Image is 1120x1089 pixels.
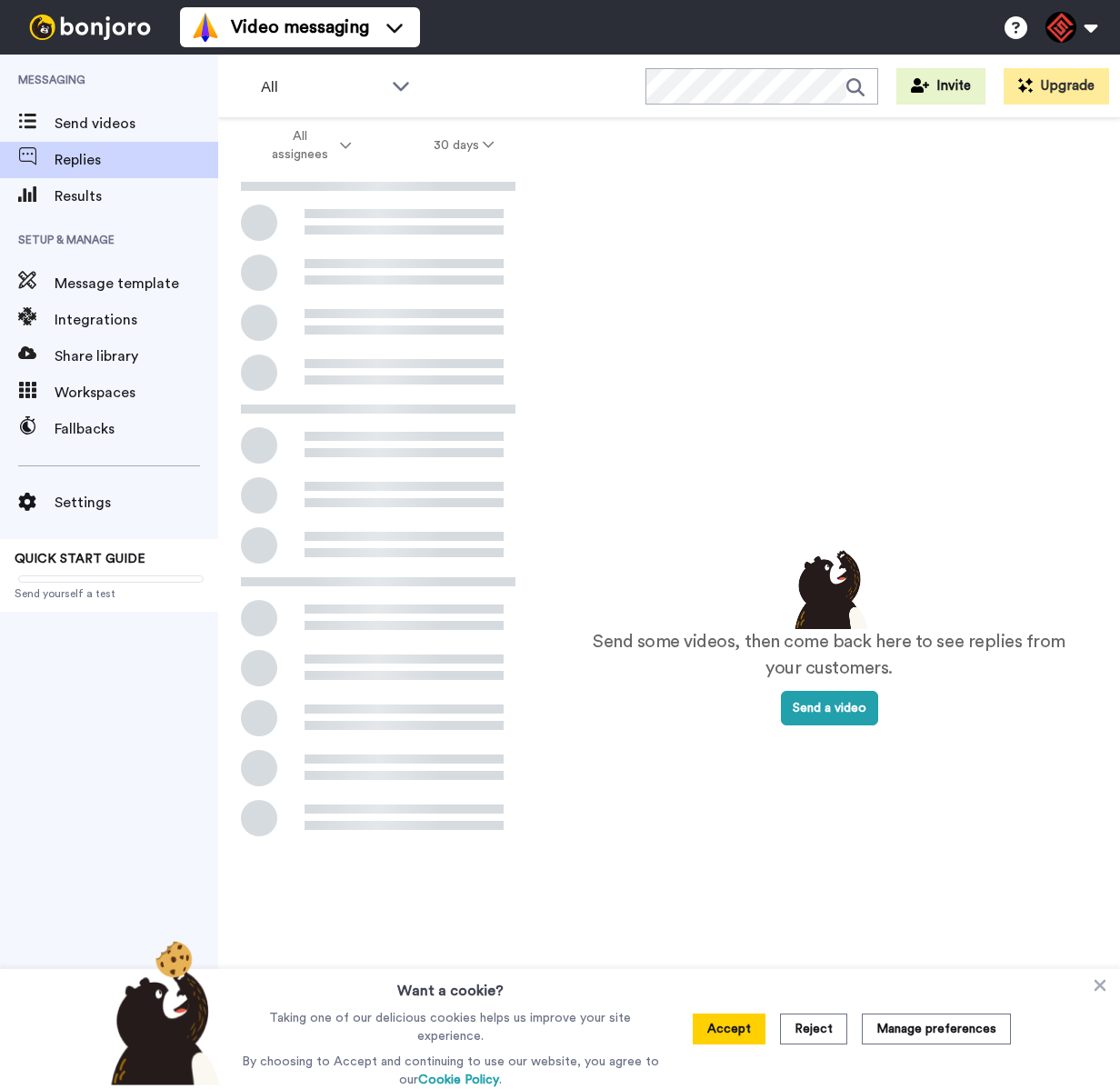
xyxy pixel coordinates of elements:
p: Send some videos, then come back here to see replies from your customers. [575,629,1084,681]
span: Message template [55,273,218,295]
button: 30 days [393,129,535,162]
button: Send a video [781,691,878,725]
span: All [261,76,383,98]
button: Accept [693,1014,765,1044]
span: Share library [55,345,218,367]
a: Cookie Policy [418,1074,499,1086]
span: Integrations [55,309,218,331]
button: Invite [896,68,985,105]
span: Workspaces [55,382,218,404]
img: bear-with-cookie.png [95,940,229,1085]
h3: Want a cookie? [397,969,504,1002]
img: results-emptystates.png [784,545,875,629]
span: Video messaging [231,15,369,40]
span: QUICK START GUIDE [15,553,145,565]
img: vm-color.svg [191,13,220,42]
span: Send videos [55,113,218,135]
button: All assignees [222,120,393,171]
button: Reject [780,1014,847,1044]
span: Settings [55,492,218,514]
span: Results [55,185,218,207]
span: All assignees [263,127,336,164]
img: bj-logo-header-white.svg [22,15,158,40]
span: Fallbacks [55,418,218,440]
button: Manage preferences [862,1014,1011,1044]
p: By choosing to Accept and continuing to use our website, you agree to our . [237,1053,664,1089]
p: Taking one of our delicious cookies helps us improve your site experience. [237,1009,664,1045]
span: Replies [55,149,218,171]
button: Upgrade [1004,68,1109,105]
a: Send a video [781,702,878,714]
span: Send yourself a test [15,586,204,601]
